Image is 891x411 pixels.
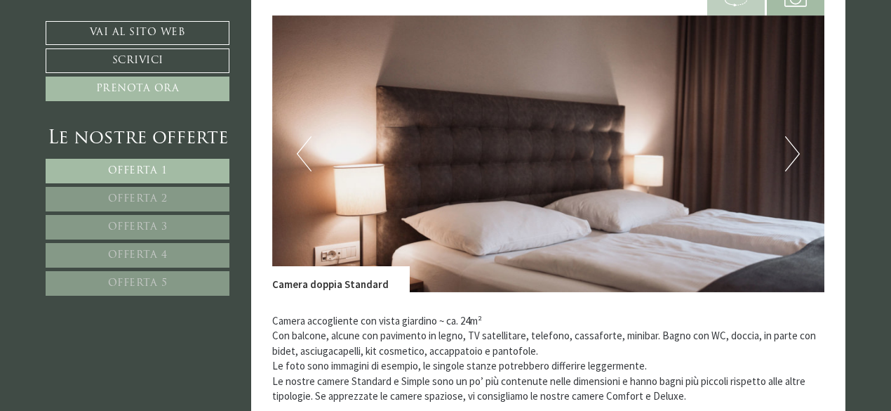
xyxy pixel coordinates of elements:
span: Offerta 1 [108,166,168,176]
p: Camera accogliente con vista giardino ~ ca. 24m² Con balcone, alcune con pavimento in legno, TV s... [272,313,825,404]
div: Camera doppia Standard [272,266,410,292]
button: Next [785,136,800,171]
div: Montis – Active Nature Spa [21,40,186,51]
img: image [272,15,825,292]
a: Prenota ora [46,77,229,101]
div: [DATE] [253,11,300,33]
span: Offerta 2 [108,194,168,204]
span: Offerta 5 [108,278,168,289]
div: Le nostre offerte [46,126,229,152]
div: Buon giorno, come possiamo aiutarla? [11,37,193,77]
span: Offerta 4 [108,250,168,261]
a: Scrivici [46,48,229,73]
small: 16:39 [21,65,186,74]
button: Invia [476,370,554,395]
a: Vai al sito web [46,21,229,45]
span: Offerta 3 [108,222,168,233]
button: Previous [297,136,311,171]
